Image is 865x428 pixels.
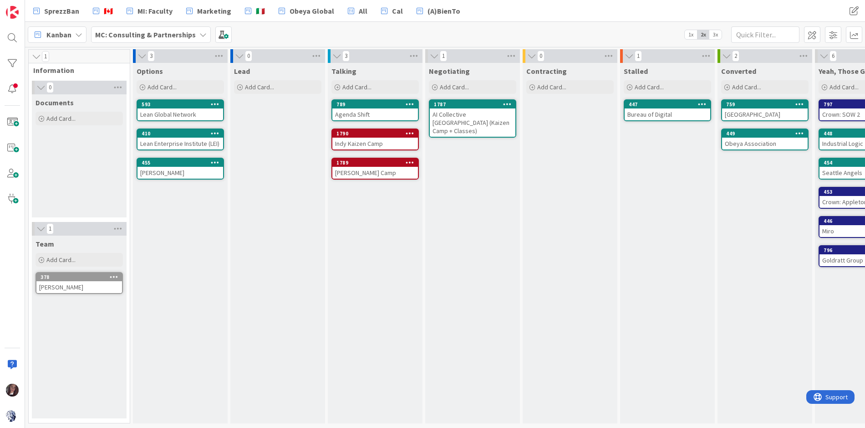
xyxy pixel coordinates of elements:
[36,281,122,293] div: [PERSON_NAME]
[148,83,177,91] span: Add Card...
[709,30,722,39] span: 3x
[537,83,566,91] span: Add Card...
[121,3,178,19] a: MI: Faculty
[331,99,419,121] a: 789Agenda Shift
[104,5,113,16] span: 🇨🇦
[332,167,418,179] div: [PERSON_NAME] Camp
[36,98,74,107] span: Documents
[430,108,515,137] div: AI Collective [GEOGRAPHIC_DATA] (Kaizen Camp + Classes)
[721,99,809,121] a: 759[GEOGRAPHIC_DATA]
[336,130,418,137] div: 1790
[331,67,356,76] span: Talking
[537,51,544,62] span: 0
[722,129,808,138] div: 449
[6,384,19,397] img: TD
[46,223,54,234] span: 1
[722,100,808,108] div: 759
[137,99,224,121] a: 593Lean Global Network
[137,129,223,150] div: 410Lean Enterprise Institute (LEI)
[332,100,418,108] div: 789
[722,129,808,150] div: 449Obeya Association
[722,108,808,120] div: [GEOGRAPHIC_DATA]
[697,30,709,39] span: 2x
[36,273,122,293] div: 378[PERSON_NAME]
[137,138,223,150] div: Lean Enterprise Institute (LEI)
[829,51,837,62] span: 6
[732,51,739,62] span: 2
[332,129,418,138] div: 1790
[430,100,515,108] div: 1787
[635,51,642,62] span: 1
[234,67,250,76] span: Lead
[197,5,231,16] span: Marketing
[87,3,118,19] a: 🇨🇦
[342,3,373,19] a: All
[42,51,49,62] span: 1
[376,3,408,19] a: Cal
[181,3,237,19] a: Marketing
[331,158,419,180] a: 1789[PERSON_NAME] Camp
[137,158,224,180] a: 455[PERSON_NAME]
[137,159,223,167] div: 455
[629,101,710,108] div: 447
[726,130,808,137] div: 449
[411,3,466,19] a: (A)BienTo
[46,114,76,123] span: Add Card...
[256,5,265,16] span: 🇮🇹
[427,5,460,16] span: (A)BienTo
[392,5,403,16] span: Cal
[137,167,223,179] div: [PERSON_NAME]
[19,1,41,12] span: Support
[148,51,155,62] span: 3
[685,30,697,39] span: 1x
[526,67,567,76] span: Contracting
[44,5,79,16] span: SprezzBan
[137,67,163,76] span: Options
[332,138,418,150] div: Indy Kaizen Camp
[332,100,418,120] div: 789Agenda Shift
[239,3,270,19] a: 🇮🇹
[46,256,76,264] span: Add Card...
[429,99,516,138] a: 1787AI Collective [GEOGRAPHIC_DATA] (Kaizen Camp + Classes)
[336,160,418,166] div: 1789
[625,108,710,120] div: Bureau of Digital
[46,82,54,93] span: 0
[731,26,799,43] input: Quick Filter...
[137,159,223,179] div: 455[PERSON_NAME]
[429,67,470,76] span: Negotiating
[440,83,469,91] span: Add Card...
[829,83,859,91] span: Add Card...
[6,6,19,19] img: Visit kanbanzone.com
[624,67,648,76] span: Stalled
[625,100,710,120] div: 447Bureau of Digital
[336,101,418,108] div: 789
[332,159,418,179] div: 1789[PERSON_NAME] Camp
[95,30,196,39] b: MC: Consulting & Partnerships
[245,51,252,62] span: 0
[142,101,223,108] div: 593
[430,100,515,137] div: 1787AI Collective [GEOGRAPHIC_DATA] (Kaizen Camp + Classes)
[137,100,223,120] div: 593Lean Global Network
[722,138,808,150] div: Obeya Association
[342,83,371,91] span: Add Card...
[142,160,223,166] div: 455
[342,51,350,62] span: 3
[36,239,54,248] span: Team
[434,101,515,108] div: 1787
[732,83,761,91] span: Add Card...
[41,274,122,280] div: 378
[721,67,756,76] span: Converted
[290,5,334,16] span: Obeya Global
[245,83,274,91] span: Add Card...
[440,51,447,62] span: 1
[137,100,223,108] div: 593
[625,100,710,108] div: 447
[624,99,711,121] a: 447Bureau of Digital
[331,129,419,150] a: 1790Indy Kaizen Camp
[33,66,118,75] span: Information
[726,101,808,108] div: 759
[332,108,418,120] div: Agenda Shift
[721,129,809,150] a: 449Obeya Association
[46,29,71,40] span: Kanban
[332,129,418,150] div: 1790Indy Kaizen Camp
